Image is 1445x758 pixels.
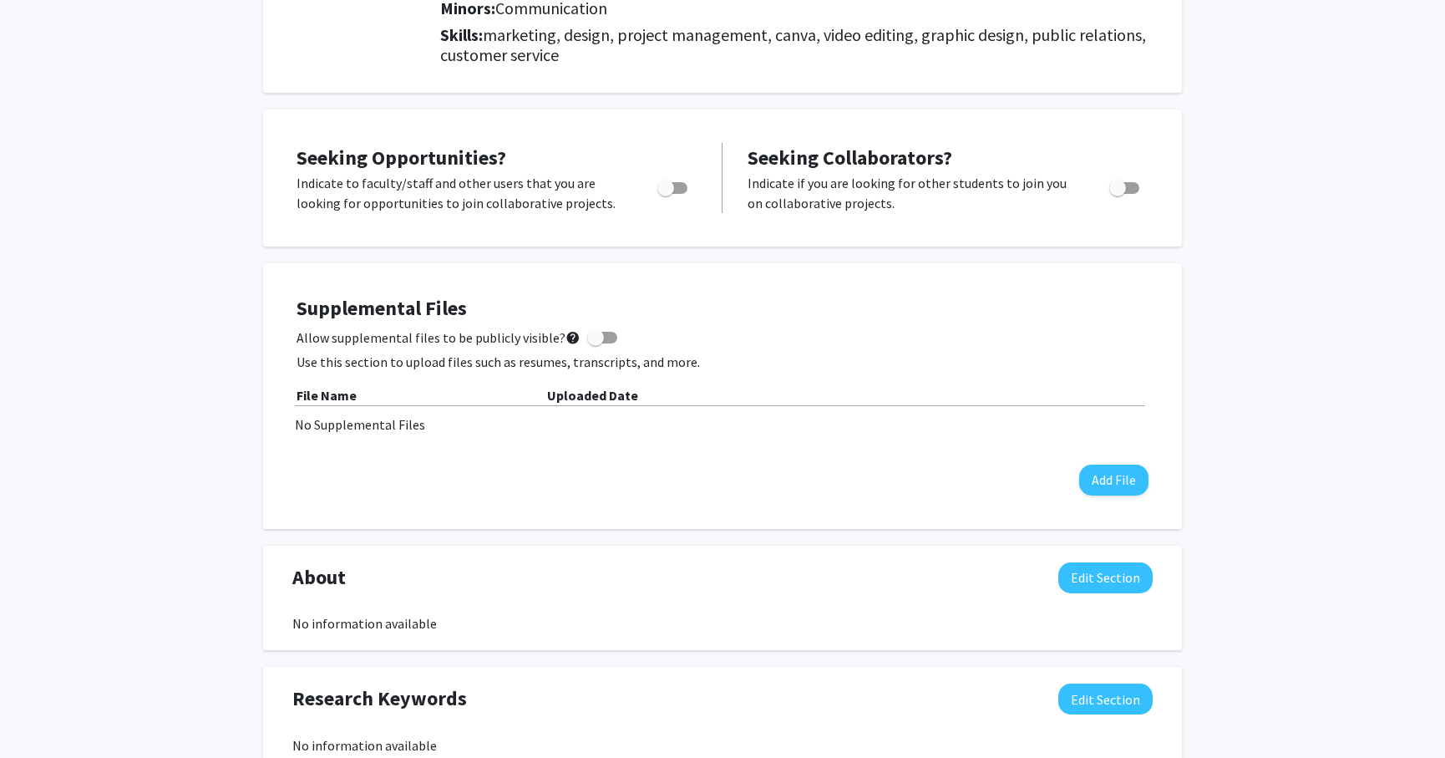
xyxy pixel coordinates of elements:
h2: Skills: [440,25,1153,65]
span: Research Keywords [292,684,467,714]
span: About [292,562,346,593]
span: Allow supplemental files to be publicly visible? [297,328,581,348]
button: Edit Research Keywords [1058,684,1153,715]
button: Add File [1079,465,1148,496]
p: Indicate if you are looking for other students to join you on collaborative projects. [748,173,1077,213]
div: No information available [292,613,1153,633]
iframe: Chat [13,683,71,745]
span: Seeking Opportunities? [297,145,506,170]
p: Use this section to upload files such as resumes, transcripts, and more. [297,352,1148,372]
mat-icon: help [565,328,581,348]
div: Toggle [651,173,697,198]
div: No information available [292,735,1153,755]
p: Indicate to faculty/staff and other users that you are looking for opportunities to join collabor... [297,173,626,213]
span: marketing, design, project management, canva, video editing, graphic design, public relations, cu... [440,24,1146,65]
b: File Name [297,387,357,404]
div: No Supplemental Files [295,415,1150,435]
div: Toggle [1103,173,1148,198]
span: Seeking Collaborators? [748,145,952,170]
button: Edit About [1058,562,1153,593]
h4: Supplemental Files [297,297,1148,321]
b: Uploaded Date [547,387,638,404]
